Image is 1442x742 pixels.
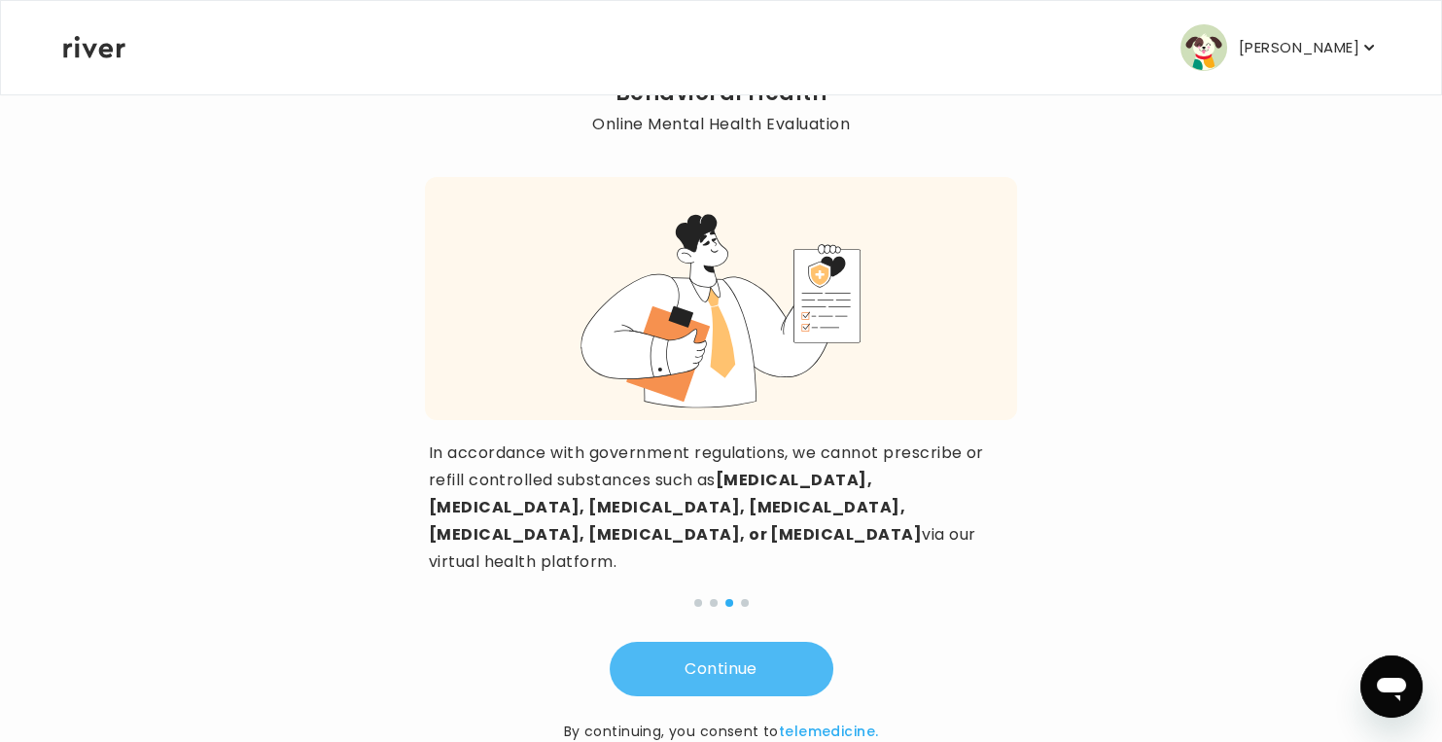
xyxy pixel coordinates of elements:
p: In accordance with government regulations, we cannot prescribe or refill controlled substances su... [429,440,1014,576]
img: visit complete graphic [564,196,878,420]
strong: [MEDICAL_DATA], [MEDICAL_DATA], [MEDICAL_DATA], [MEDICAL_DATA], [MEDICAL_DATA], [MEDICAL_DATA], o... [429,469,923,546]
button: user avatar[PERSON_NAME] [1180,24,1379,71]
a: telemedicine. [779,722,878,741]
p: Online Mental Health Evaluation [425,111,1018,138]
button: Continue [610,642,833,696]
img: user avatar [1180,24,1227,71]
iframe: Button to launch messaging window [1360,655,1423,718]
p: [PERSON_NAME] [1239,34,1359,61]
h2: Behavioral Health [425,80,1018,107]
